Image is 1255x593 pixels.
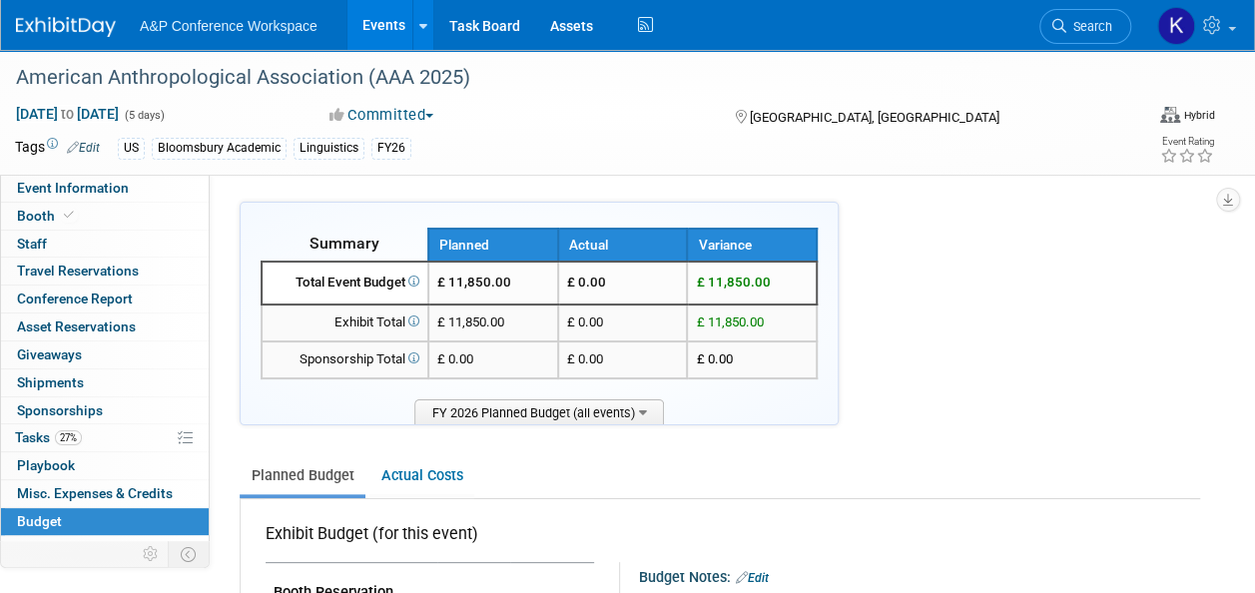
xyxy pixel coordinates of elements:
span: £ 11,850.00 [696,275,770,290]
img: ExhibitDay [16,17,116,37]
td: £ 0.00 [558,262,688,304]
span: Playbook [17,457,75,473]
div: Exhibit Total [271,313,419,332]
span: £ 11,850.00 [437,275,511,290]
div: Event Format [1160,104,1215,124]
a: Sponsorships [1,397,209,424]
div: Budget Notes: [639,562,1199,588]
i: Booth reservation complete [64,210,74,221]
a: Asset Reservations [1,313,209,340]
span: Booth [17,208,78,224]
th: Actual [558,229,688,262]
span: Event Information [17,180,129,196]
div: Bloomsbury Academic [152,138,287,159]
a: Search [1039,9,1131,44]
span: £ 0.00 [696,351,732,366]
a: ROI, Objectives & ROO [1,536,209,563]
span: £ 0.00 [437,351,473,366]
a: Edit [67,141,100,155]
span: £ 11,850.00 [437,314,504,329]
a: Playbook [1,452,209,479]
span: Staff [17,236,47,252]
div: American Anthropological Association (AAA 2025) [9,60,1112,96]
td: Tags [15,137,100,160]
a: Giveaways [1,341,209,368]
div: Total Event Budget [271,274,419,293]
span: 27% [55,430,82,445]
span: [DATE] [DATE] [15,105,120,123]
td: £ 0.00 [558,304,688,341]
a: Shipments [1,369,209,396]
span: ROI, Objectives & ROO [17,541,151,557]
a: Staff [1,231,209,258]
img: Format-Hybrid.png [1160,107,1180,123]
div: Hybrid [1183,108,1215,123]
div: Event Rating [1160,137,1214,147]
span: Summary [310,234,379,253]
div: Sponsorship Total [271,350,419,369]
span: [GEOGRAPHIC_DATA], [GEOGRAPHIC_DATA] [750,110,999,125]
div: Event Format [1040,104,1215,134]
div: Exhibit Budget (for this event) [266,523,586,556]
div: Linguistics [294,138,364,159]
span: Travel Reservations [17,263,139,279]
div: FY26 [371,138,411,159]
span: Asset Reservations [17,318,136,334]
span: £ 11,850.00 [696,314,763,329]
span: Sponsorships [17,402,103,418]
span: Misc. Expenses & Credits [17,485,173,501]
div: US [118,138,145,159]
span: A&P Conference Workspace [140,18,317,34]
a: Budget [1,508,209,535]
span: Tasks [15,429,82,445]
img: Kristen Beach [1157,7,1195,45]
a: Conference Report [1,286,209,312]
span: FY 2026 Planned Budget (all events) [414,399,664,424]
a: Booth [1,203,209,230]
span: Shipments [17,374,84,390]
span: Conference Report [17,291,133,306]
a: Edit [736,571,769,585]
button: Committed [322,105,441,126]
td: Toggle Event Tabs [169,541,210,567]
a: Tasks27% [1,424,209,451]
span: Search [1066,19,1112,34]
td: Personalize Event Tab Strip [134,541,169,567]
span: Giveaways [17,346,82,362]
a: Misc. Expenses & Credits [1,480,209,507]
span: Budget [17,513,62,529]
th: Planned [428,229,558,262]
span: (5 days) [123,109,165,122]
span: to [58,106,77,122]
a: Travel Reservations [1,258,209,285]
a: Planned Budget [240,457,365,494]
a: Event Information [1,175,209,202]
th: Variance [687,229,817,262]
a: Actual Costs [369,457,474,494]
td: £ 0.00 [558,341,688,378]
